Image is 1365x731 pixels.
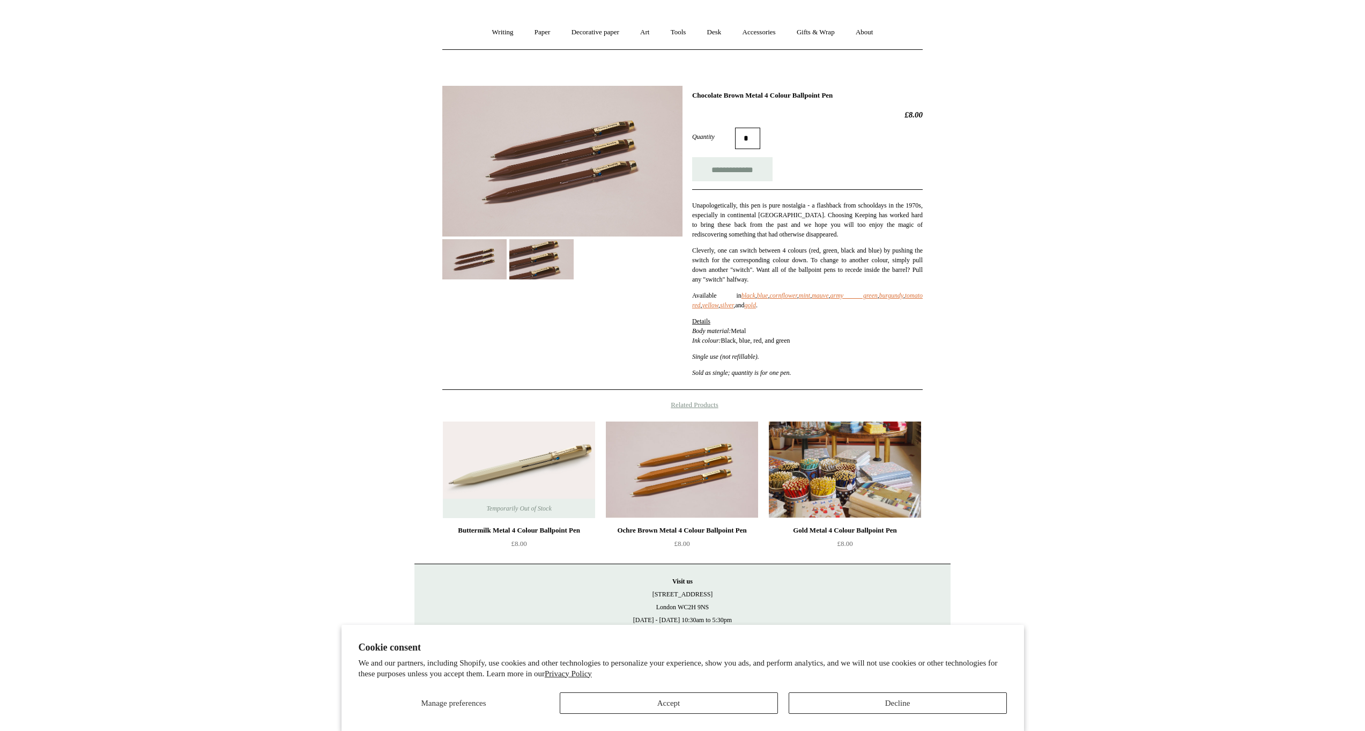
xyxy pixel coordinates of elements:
i: , [878,292,879,299]
p: Unapologetically, this pen is pure nostalgia - a flashback from schooldays in the 1970s, especial... [692,201,923,239]
h2: Cookie consent [359,642,1007,653]
img: Chocolate Brown Metal 4 Colour Ballpoint Pen [442,86,682,237]
p: Metal Black, blue, red, and green [692,316,923,345]
label: Quantity [692,132,735,142]
a: Gifts & Wrap [787,18,844,47]
a: Privacy Policy [545,669,592,678]
a: blue [757,292,768,299]
a: cornflower [769,292,797,299]
i: , [797,292,799,299]
a: Ochre Brown Metal 4 Colour Ballpoint Pen £8.00 [606,524,758,568]
i: , [810,292,812,299]
span: Details [692,317,710,325]
a: Ochre Brown Metal 4 Colour Ballpoint Pen Ochre Brown Metal 4 Colour Ballpoint Pen [606,422,758,518]
a: Buttermilk Metal 4 Colour Ballpoint Pen £8.00 [443,524,595,568]
p: We and our partners, including Shopify, use cookies and other technologies to personalize your ex... [359,658,1007,679]
a: Decorative paper [562,18,629,47]
img: Chocolate Brown Metal 4 Colour Ballpoint Pen [509,239,574,279]
a: silver [720,301,733,309]
h4: Related Products [414,401,951,409]
a: Desk [698,18,731,47]
h1: Chocolate Brown Metal 4 Colour Ballpoint Pen [692,91,923,100]
a: burgundy [879,292,903,299]
img: Gold Metal 4 Colour Ballpoint Pen [769,422,921,518]
a: About [846,18,883,47]
img: Ochre Brown Metal 4 Colour Ballpoint Pen [606,422,758,518]
span: Temporarily Out of Stock [476,499,562,518]
a: mauve [812,292,828,299]
a: yellow [702,301,718,309]
a: Art [630,18,659,47]
div: Buttermilk Metal 4 Colour Ballpoint Pen [446,524,592,537]
i: Body material: [692,327,731,335]
a: Gold Metal 4 Colour Ballpoint Pen Gold Metal 4 Colour Ballpoint Pen [769,422,921,518]
span: Available in and . [692,292,923,309]
p: Cleverly, one can switch between 4 colours (red, green, black and blue) by pushing the switch for... [692,246,923,284]
span: £8.00 [837,540,852,548]
button: Decline [789,692,1007,714]
span: Manage preferences [421,699,486,707]
i: , [700,301,702,309]
button: Manage preferences [359,692,549,714]
img: Buttermilk Metal 4 Colour Ballpoint Pen [443,422,595,518]
i: , [903,292,905,299]
div: Gold Metal 4 Colour Ballpoint Pen [771,524,918,537]
h2: £8.00 [692,110,923,120]
a: Tools [661,18,696,47]
a: Accessories [733,18,785,47]
i: , [733,301,735,309]
a: black [741,292,755,299]
i: , [768,292,769,299]
i: , [755,292,757,299]
i: , [828,292,830,299]
strong: Visit us [672,578,693,585]
em: Single use (not refillable). [692,353,761,360]
i: , [718,301,720,309]
span: £8.00 [511,540,526,548]
a: Gold Metal 4 Colour Ballpoint Pen £8.00 [769,524,921,568]
a: army green [830,292,877,299]
a: mint [799,292,810,299]
a: gold [745,301,756,309]
div: Ochre Brown Metal 4 Colour Ballpoint Pen [609,524,755,537]
em: Sold as single; quantity is for one pen. [692,369,791,376]
a: Buttermilk Metal 4 Colour Ballpoint Pen Buttermilk Metal 4 Colour Ballpoint Pen Temporarily Out o... [443,422,595,518]
button: Accept [560,692,778,714]
i: Ink colour: [692,337,721,344]
span: £8.00 [674,540,689,548]
p: [STREET_ADDRESS] London WC2H 9NS [DATE] - [DATE] 10:30am to 5:30pm [DATE] 10.30am to 6pm [DATE] 1... [425,575,940,665]
a: Paper [525,18,560,47]
a: Writing [483,18,523,47]
img: Chocolate Brown Metal 4 Colour Ballpoint Pen [442,239,507,279]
